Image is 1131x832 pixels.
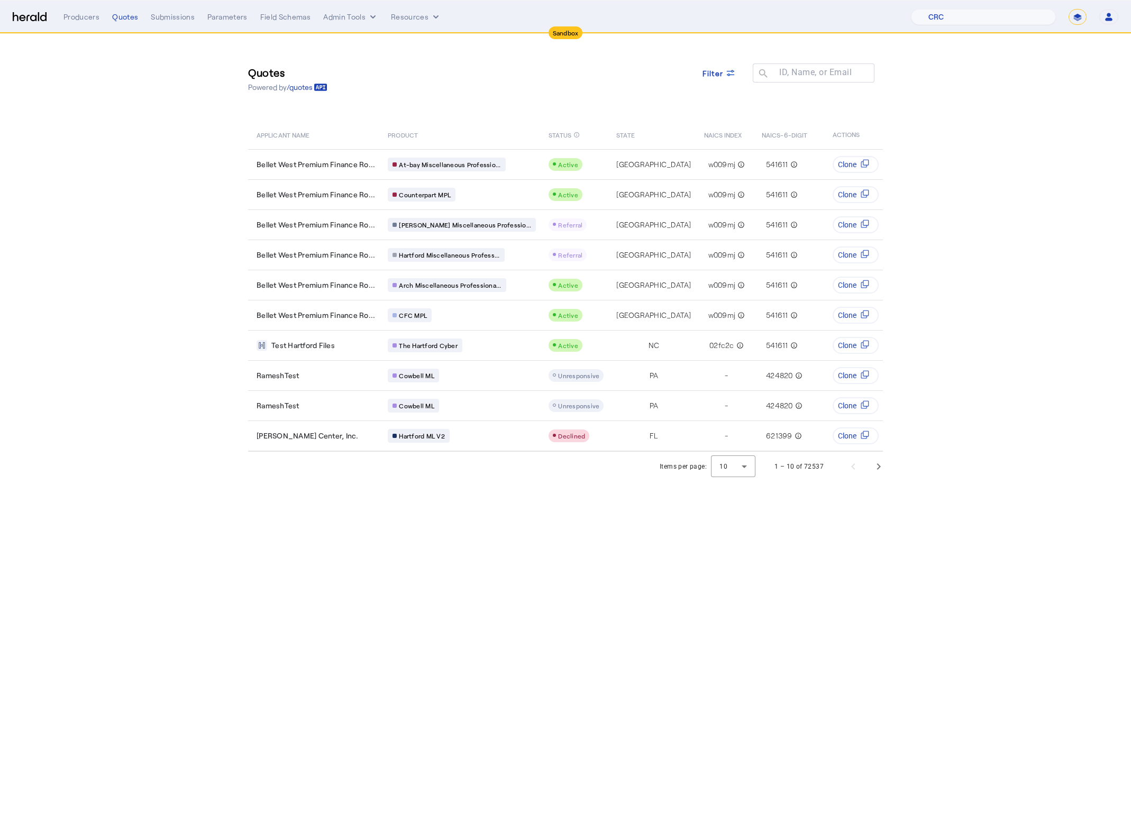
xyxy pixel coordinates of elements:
span: Active [558,312,578,319]
span: [PERSON_NAME] Center, Inc. [257,431,359,441]
span: 541611 [766,159,788,170]
mat-icon: info_outline [735,310,745,321]
span: Hartford Miscellaneous Profess... [399,251,499,259]
span: Active [558,191,578,198]
mat-icon: info_outline [788,220,798,230]
span: Active [558,281,578,289]
img: Herald Logo [13,12,47,22]
span: w009mj [708,310,736,321]
span: The Hartford Cyber [399,341,458,350]
span: Referral [558,221,582,228]
mat-icon: info_outline [793,400,802,411]
span: Bellet West Premium Finance Ro... [257,280,375,290]
div: Items per page: [660,461,707,472]
span: Bellet West Premium Finance Ro... [257,250,375,260]
span: Cowbell ML [399,371,434,380]
span: 424820 [766,400,793,411]
span: Clone [838,250,856,260]
mat-icon: info_outline [735,189,745,200]
mat-icon: info_outline [788,189,798,200]
button: Clone [833,186,879,203]
span: At-bay Miscellaneous Professio... [399,160,500,169]
div: Producers [63,12,99,22]
span: [GEOGRAPHIC_DATA] [616,189,691,200]
span: Clone [838,400,856,411]
span: [GEOGRAPHIC_DATA] [616,250,691,260]
button: Clone [833,367,879,384]
span: 424820 [766,370,793,381]
button: Clone [833,427,879,444]
span: Referral [558,251,582,259]
div: 1 – 10 of 72537 [774,461,824,472]
span: APPLICANT NAME [257,129,309,140]
span: Filter [703,68,724,79]
span: Clone [838,340,856,351]
span: w009mj [708,250,736,260]
span: 541611 [766,189,788,200]
span: Clone [838,310,856,321]
span: Test Hartford Files [271,340,335,351]
mat-icon: info_outline [792,431,802,441]
mat-icon: info_outline [735,250,745,260]
button: Clone [833,216,879,233]
span: Bellet West Premium Finance Ro... [257,159,375,170]
span: 541611 [766,310,788,321]
div: Submissions [151,12,195,22]
span: 541611 [766,220,788,230]
span: - [725,400,728,411]
h3: Quotes [248,65,327,80]
span: Arch Miscellaneous Professiona... [399,281,501,289]
span: Clone [838,431,856,441]
button: Clone [833,277,879,294]
span: Clone [838,280,856,290]
span: Clone [838,370,856,381]
mat-icon: info_outline [788,250,798,260]
span: Unresponsive [558,402,599,409]
span: Hartford ML V2 [399,432,445,440]
span: 541611 [766,340,788,351]
span: Unresponsive [558,372,599,379]
span: FL [650,431,658,441]
span: Bellet West Premium Finance Ro... [257,220,375,230]
span: Declined [558,432,585,440]
span: 541611 [766,250,788,260]
span: Clone [838,189,856,200]
span: w009mj [708,159,736,170]
span: Counterpart MPL [399,190,451,199]
div: Quotes [112,12,138,22]
span: [GEOGRAPHIC_DATA] [616,280,691,290]
span: STATE [616,129,634,140]
span: w009mj [708,280,736,290]
mat-icon: info_outline [735,220,745,230]
span: NAICS INDEX [704,129,742,140]
span: w009mj [708,189,736,200]
mat-icon: info_outline [734,340,744,351]
button: Clone [833,397,879,414]
mat-icon: info_outline [788,310,798,321]
span: RameshTest [257,400,299,411]
mat-label: ID, Name, or Email [779,67,852,77]
span: [GEOGRAPHIC_DATA] [616,220,691,230]
mat-icon: info_outline [735,159,745,170]
button: Next page [866,454,891,479]
button: internal dropdown menu [323,12,378,22]
span: PA [650,400,659,411]
span: [GEOGRAPHIC_DATA] [616,159,691,170]
a: /quotes [287,82,327,93]
mat-icon: search [753,68,771,81]
mat-icon: info_outline [573,129,580,141]
span: PRODUCT [388,129,418,140]
span: NAICS-6-DIGIT [762,129,807,140]
span: 02fc2c [709,340,734,351]
button: Clone [833,307,879,324]
span: RameshTest [257,370,299,381]
th: ACTIONS [824,120,883,149]
button: Clone [833,337,879,354]
div: Field Schemas [260,12,311,22]
span: NC [649,340,660,351]
span: [PERSON_NAME] Miscellaneous Professio... [399,221,531,229]
span: Active [558,161,578,168]
span: Clone [838,159,856,170]
span: [GEOGRAPHIC_DATA] [616,310,691,321]
p: Powered by [248,82,327,93]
